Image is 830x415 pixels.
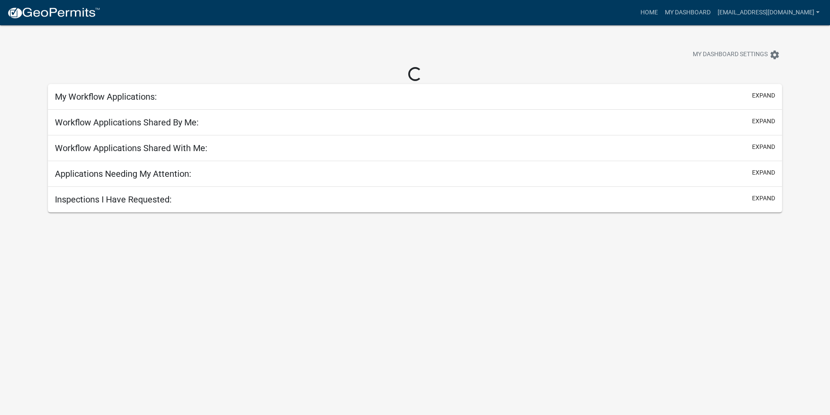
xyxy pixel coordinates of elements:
[55,117,199,128] h5: Workflow Applications Shared By Me:
[637,4,661,21] a: Home
[752,117,775,126] button: expand
[752,142,775,152] button: expand
[686,46,787,63] button: My Dashboard Settingssettings
[752,91,775,100] button: expand
[55,169,191,179] h5: Applications Needing My Attention:
[752,168,775,177] button: expand
[769,50,780,60] i: settings
[752,194,775,203] button: expand
[661,4,714,21] a: My Dashboard
[55,194,172,205] h5: Inspections I Have Requested:
[55,143,207,153] h5: Workflow Applications Shared With Me:
[55,91,157,102] h5: My Workflow Applications:
[693,50,768,60] span: My Dashboard Settings
[714,4,823,21] a: [EMAIL_ADDRESS][DOMAIN_NAME]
